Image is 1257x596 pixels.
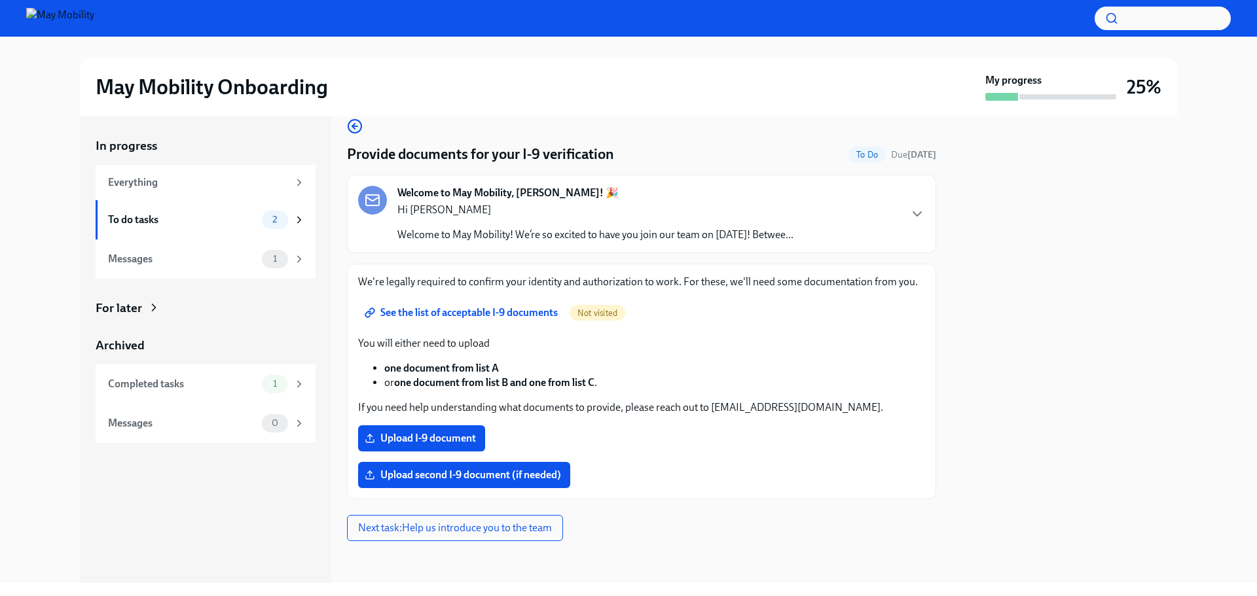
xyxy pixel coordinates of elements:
[96,74,328,100] h2: May Mobility Onboarding
[891,149,936,161] span: August 17th, 2025 09:00
[96,239,316,279] a: Messages1
[96,137,316,154] a: In progress
[384,376,925,390] li: or .
[891,149,936,160] span: Due
[367,306,558,319] span: See the list of acceptable I-9 documents
[358,521,552,535] span: Next task : Help us introduce you to the team
[358,400,925,415] p: If you need help understanding what documents to provide, please reach out to [EMAIL_ADDRESS][DOM...
[96,337,316,354] a: Archived
[397,203,793,217] p: Hi [PERSON_NAME]
[96,300,142,317] div: For later
[347,515,563,541] button: Next task:Help us introduce you to the team
[985,73,1042,88] strong: My progress
[358,275,925,289] p: We're legally required to confirm your identity and authorization to work. For these, we'll need ...
[264,215,285,224] span: 2
[358,462,570,488] label: Upload second I-9 document (if needed)
[265,379,285,389] span: 1
[347,145,614,164] h4: Provide documents for your I-9 verification
[108,213,257,227] div: To do tasks
[264,418,286,428] span: 0
[394,376,594,389] strong: one document from list B and one from list C
[570,308,625,318] span: Not visited
[384,362,499,374] strong: one document from list A
[358,336,925,351] p: You will either need to upload
[96,300,316,317] a: For later
[108,175,288,190] div: Everything
[397,228,793,242] p: Welcome to May Mobility! We’re so excited to have you join our team on [DATE]! Betwee...
[907,149,936,160] strong: [DATE]
[96,200,316,239] a: To do tasks2
[96,404,316,443] a: Messages0
[108,416,257,430] div: Messages
[96,165,316,200] a: Everything
[397,186,619,200] strong: Welcome to May Mobility, [PERSON_NAME]! 🎉
[26,8,94,29] img: May Mobility
[108,377,257,391] div: Completed tasks
[848,150,886,160] span: To Do
[265,254,285,264] span: 1
[96,364,316,404] a: Completed tasks1
[108,252,257,266] div: Messages
[1127,75,1161,99] h3: 25%
[358,300,567,326] a: See the list of acceptable I-9 documents
[358,425,485,451] label: Upload I-9 document
[367,432,476,445] span: Upload I-9 document
[367,468,561,482] span: Upload second I-9 document (if needed)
